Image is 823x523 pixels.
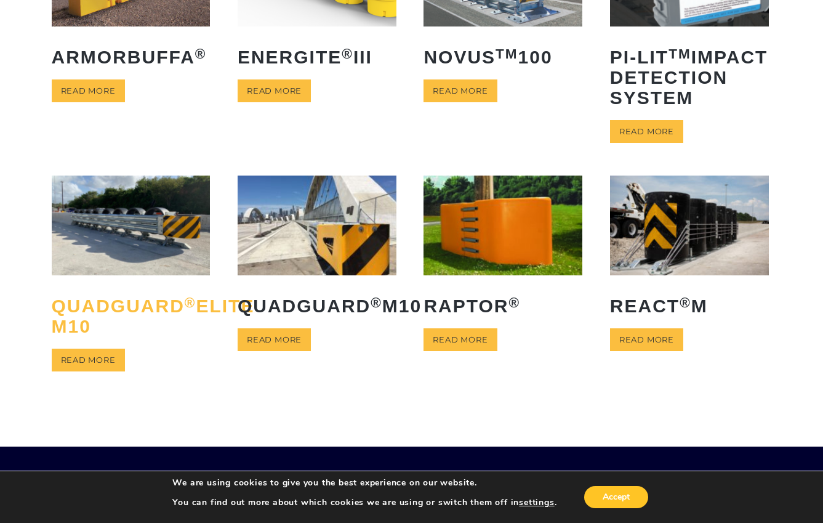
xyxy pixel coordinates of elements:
sup: TM [668,46,691,62]
a: Read more about “ArmorBuffa®” [52,79,125,102]
h2: ENERGITE III [238,38,396,76]
button: Accept [584,486,648,508]
h2: REACT M [610,286,769,325]
sup: ® [371,295,382,310]
h2: PI-LIT Impact Detection System [610,38,769,117]
sup: ® [680,295,691,310]
a: QuadGuard®M10 [238,176,396,325]
sup: ® [185,295,196,310]
a: Read more about “NOVUSTM 100” [424,79,497,102]
a: Read more about “PI-LITTM Impact Detection System” [610,120,683,143]
a: QuadGuard®Elite M10 [52,176,211,345]
a: Read more about “QuadGuard® Elite M10” [52,349,125,371]
sup: TM [496,46,518,62]
button: settings [519,497,554,508]
h2: QuadGuard M10 [238,286,396,325]
a: Read more about “QuadGuard® M10” [238,328,311,351]
h2: RAPTOR [424,286,582,325]
sup: ® [342,46,353,62]
h2: NOVUS 100 [424,38,582,76]
a: RAPTOR® [424,176,582,325]
sup: ® [509,295,521,310]
p: We are using cookies to give you the best experience on our website. [172,477,556,489]
p: You can find out more about which cookies we are using or switch them off in . [172,497,556,508]
a: REACT®M [610,176,769,325]
a: Read more about “ENERGITE® III” [238,79,311,102]
h2: QuadGuard Elite M10 [52,286,211,346]
a: Read more about “REACT® M” [610,328,683,351]
a: Read more about “RAPTOR®” [424,328,497,351]
h2: ArmorBuffa [52,38,211,76]
sup: ® [195,46,207,62]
